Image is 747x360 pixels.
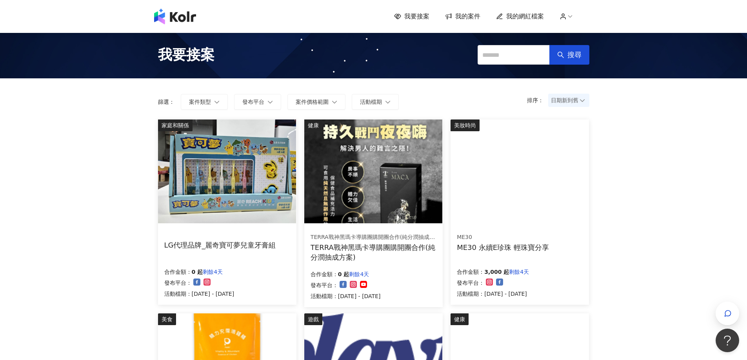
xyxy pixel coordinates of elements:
p: 0 起 [338,270,349,279]
div: TERRA戰神黑瑪卡導購團購開團合作(純分潤抽成方案) [311,242,436,262]
p: 剩餘4天 [203,267,223,277]
div: TERRA戰神黑瑪卡導購團購開團合作(純分潤抽成方案) [311,233,436,241]
span: 我的案件 [455,12,480,21]
img: 麗奇寶可夢兒童牙刷組 [158,119,296,223]
p: 合作金額： [457,267,484,277]
span: 發布平台 [242,99,264,105]
button: 發布平台 [234,94,281,110]
img: ME30 永續E珍珠 系列輕珠寶 [451,119,589,223]
span: 我要接案 [158,45,214,65]
p: 合作金額： [164,267,192,277]
p: 發布平台： [311,280,338,290]
p: 剩餘4天 [349,270,369,279]
button: 案件價格範圍 [287,94,345,110]
p: 排序： [527,97,548,103]
p: 0 起 [192,267,203,277]
p: 剩餘4天 [509,267,529,277]
p: 活動檔期：[DATE] - [DATE] [457,289,529,298]
a: 我的網紅檔案 [496,12,544,21]
span: 日期新到舊 [551,94,587,106]
span: 案件價格範圍 [296,99,329,105]
span: 我的網紅檔案 [506,12,544,21]
button: 搜尋 [549,45,589,65]
p: 合作金額： [311,270,338,279]
div: 健康 [304,119,322,131]
span: 我要接案 [404,12,429,21]
a: 我要接案 [394,12,429,21]
span: 活動檔期 [360,99,382,105]
a: 我的案件 [445,12,480,21]
p: 3,000 起 [484,267,509,277]
span: search [557,51,564,58]
iframe: Help Scout Beacon - Open [716,329,739,352]
div: 美妝時尚 [451,119,480,131]
div: ME30 [457,233,549,241]
p: 活動檔期：[DATE] - [DATE] [164,289,234,298]
span: 案件類型 [189,99,211,105]
button: 案件類型 [181,94,228,110]
div: 健康 [451,313,469,325]
div: 家庭和關係 [158,119,193,131]
p: 發布平台： [457,278,484,288]
p: 發布平台： [164,278,192,288]
img: logo [154,9,196,24]
div: ME30 永續E珍珠 輕珠寶分享 [457,242,549,252]
p: 篩選： [158,99,174,105]
div: LG代理品牌_麗奇寶可夢兒童牙膏組 [164,240,276,250]
span: 搜尋 [567,51,582,59]
div: 美食 [158,313,176,325]
img: TERRA戰神黑瑪卡 [304,119,442,223]
button: 活動檔期 [352,94,399,110]
p: 活動檔期：[DATE] - [DATE] [311,291,381,301]
div: 遊戲 [304,313,322,325]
